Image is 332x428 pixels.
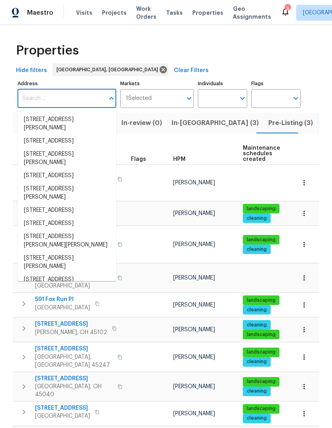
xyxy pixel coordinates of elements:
span: [PERSON_NAME] [173,327,215,332]
label: Address [18,81,116,86]
span: [PERSON_NAME] [173,275,215,281]
span: landscaping [244,378,279,385]
span: Maintenance schedules created [243,145,280,162]
span: [GEOGRAPHIC_DATA] [35,412,90,420]
span: Properties [192,9,223,17]
span: [STREET_ADDRESS] [35,345,113,353]
span: cleaning [244,358,270,365]
span: Maestro [27,9,53,17]
li: [STREET_ADDRESS][PERSON_NAME] [18,182,116,204]
li: [STREET_ADDRESS] [18,135,116,148]
span: Visits [76,9,92,17]
button: Close [106,93,117,104]
span: landscaping [244,349,279,356]
span: [PERSON_NAME] [173,411,215,416]
li: [STREET_ADDRESS] [18,204,116,217]
span: Pre-Listing (3) [268,117,313,129]
button: Hide filters [13,63,50,78]
input: Search ... [18,89,104,108]
span: cleaning [244,246,270,253]
span: [STREET_ADDRESS] [35,375,113,383]
span: landscaping [244,236,279,243]
li: [STREET_ADDRESS] [18,217,116,230]
span: cleaning [244,215,270,222]
span: cleaning [244,415,270,422]
span: Hide filters [16,66,47,76]
span: [PERSON_NAME], OH 45102 [35,328,107,336]
li: [STREET_ADDRESS] [18,169,116,182]
span: [PERSON_NAME] [173,242,215,247]
span: Work Orders [136,5,156,21]
span: landscaping [244,331,279,338]
span: Properties [16,47,79,55]
span: In-[GEOGRAPHIC_DATA] (3) [172,117,259,129]
li: [STREET_ADDRESS] [18,273,116,286]
span: Clear Filters [174,66,209,76]
label: Individuals [198,81,247,86]
button: Open [184,93,195,104]
span: [STREET_ADDRESS] [35,404,90,412]
button: Clear Filters [171,63,212,78]
span: [PERSON_NAME] [173,354,215,360]
span: Flags [131,156,146,162]
span: [GEOGRAPHIC_DATA], [GEOGRAPHIC_DATA] 45247 [35,353,113,369]
div: [GEOGRAPHIC_DATA], [GEOGRAPHIC_DATA] [53,63,168,76]
span: Tasks [166,10,183,16]
span: HPM [173,156,186,162]
span: cleaning [244,322,270,328]
li: [STREET_ADDRESS][PERSON_NAME] [18,113,116,135]
span: [GEOGRAPHIC_DATA], [GEOGRAPHIC_DATA] [57,66,161,74]
span: [STREET_ADDRESS] [35,320,107,328]
span: [GEOGRAPHIC_DATA], OH 45040 [35,383,113,399]
span: landscaping [244,297,279,304]
div: 3 [285,5,290,13]
li: [STREET_ADDRESS][PERSON_NAME] [18,148,116,169]
span: 1 Selected [126,95,152,102]
li: [STREET_ADDRESS][PERSON_NAME] [18,252,116,273]
label: Flags [251,81,301,86]
span: In-review (0) [121,117,162,129]
span: landscaping [244,405,279,412]
label: Markets [120,81,194,86]
span: [PERSON_NAME] [173,384,215,389]
span: cleaning [244,388,270,395]
span: landscaping [244,205,279,212]
span: [GEOGRAPHIC_DATA] [35,304,90,312]
span: Geo Assignments [233,5,271,21]
button: Open [290,93,301,104]
span: [PERSON_NAME] [173,302,215,308]
span: [PERSON_NAME] [173,180,215,186]
span: [GEOGRAPHIC_DATA] [35,282,113,290]
span: 591 Fox Run Pl [35,295,90,303]
button: Open [237,93,248,104]
li: [STREET_ADDRESS][PERSON_NAME][PERSON_NAME] [18,230,116,252]
span: cleaning [244,307,270,313]
span: Projects [102,9,127,17]
span: [PERSON_NAME] [173,211,215,216]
